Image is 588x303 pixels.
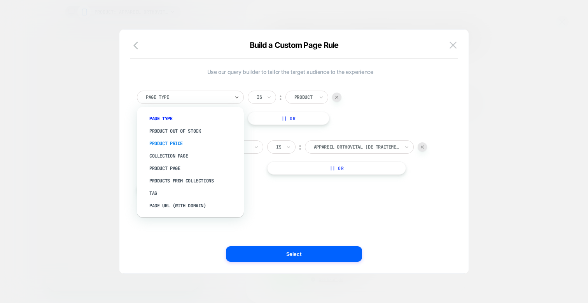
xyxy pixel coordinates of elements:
[267,161,406,175] button: || Or
[450,42,457,48] img: close
[250,40,339,50] span: Build a Custom Page Rule
[226,246,362,262] button: Select
[421,145,424,149] img: end
[137,68,443,75] span: Use our query builder to tailor the target audience to the experience
[296,142,304,152] div: ︰
[335,96,338,99] img: end
[277,92,285,103] div: ︰
[248,112,329,125] button: || Or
